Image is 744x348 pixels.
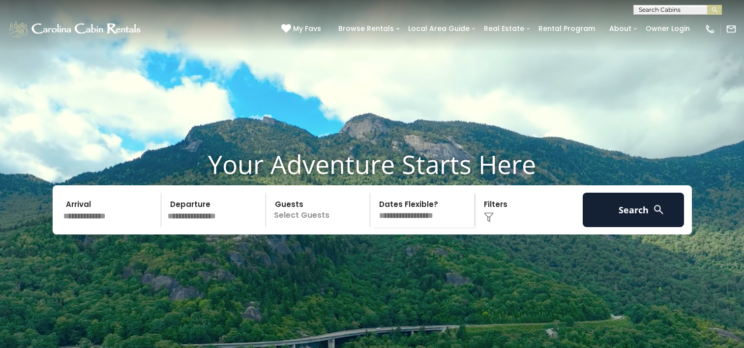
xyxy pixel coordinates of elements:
[534,21,600,36] a: Rental Program
[281,24,324,34] a: My Favs
[293,24,321,34] span: My Favs
[7,19,144,39] img: White-1-1-2.png
[269,193,370,227] p: Select Guests
[726,24,737,34] img: mail-regular-white.png
[333,21,399,36] a: Browse Rentals
[7,149,737,179] h1: Your Adventure Starts Here
[641,21,695,36] a: Owner Login
[604,21,636,36] a: About
[479,21,529,36] a: Real Estate
[403,21,475,36] a: Local Area Guide
[653,203,665,216] img: search-regular-white.png
[705,24,715,34] img: phone-regular-white.png
[484,212,494,222] img: filter--v1.png
[583,193,684,227] button: Search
